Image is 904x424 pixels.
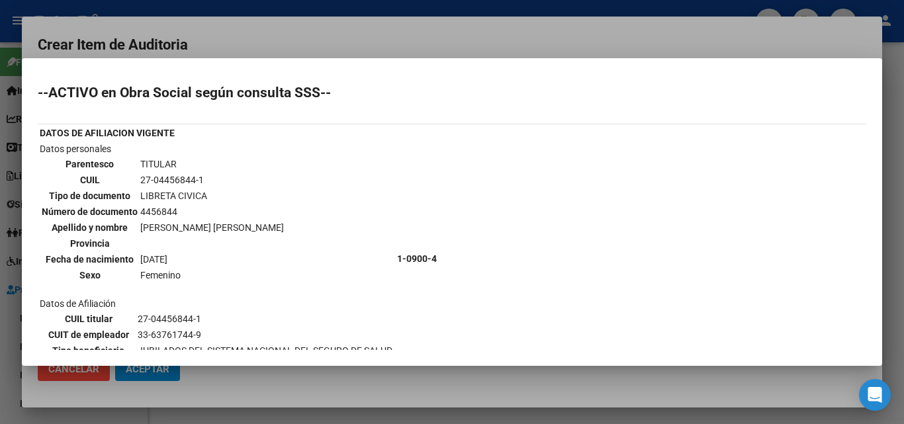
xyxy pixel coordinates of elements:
[140,204,285,219] td: 4456844
[41,252,138,267] th: Fecha de nacimiento
[38,86,866,99] h2: --ACTIVO en Obra Social según consulta SSS--
[41,157,138,171] th: Parentesco
[140,268,285,282] td: Femenino
[140,189,285,203] td: LIBRETA CIVICA
[137,343,393,358] td: JUBILADOS DEL SISTEMA NACIONAL DEL SEGURO DE SALUD
[41,173,138,187] th: CUIL
[140,220,285,235] td: [PERSON_NAME] [PERSON_NAME]
[397,253,437,264] b: 1-0900-4
[39,142,395,376] td: Datos personales Datos de Afiliación
[140,157,285,171] td: TITULAR
[41,220,138,235] th: Apellido y nombre
[137,327,393,342] td: 33-63761744-9
[41,327,136,342] th: CUIT de empleador
[41,189,138,203] th: Tipo de documento
[41,312,136,326] th: CUIL titular
[41,236,138,251] th: Provincia
[41,268,138,282] th: Sexo
[140,252,285,267] td: [DATE]
[859,379,891,411] div: Open Intercom Messenger
[137,312,393,326] td: 27-04456844-1
[140,173,285,187] td: 27-04456844-1
[41,204,138,219] th: Número de documento
[41,343,136,358] th: Tipo beneficiario
[40,128,175,138] b: DATOS DE AFILIACION VIGENTE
